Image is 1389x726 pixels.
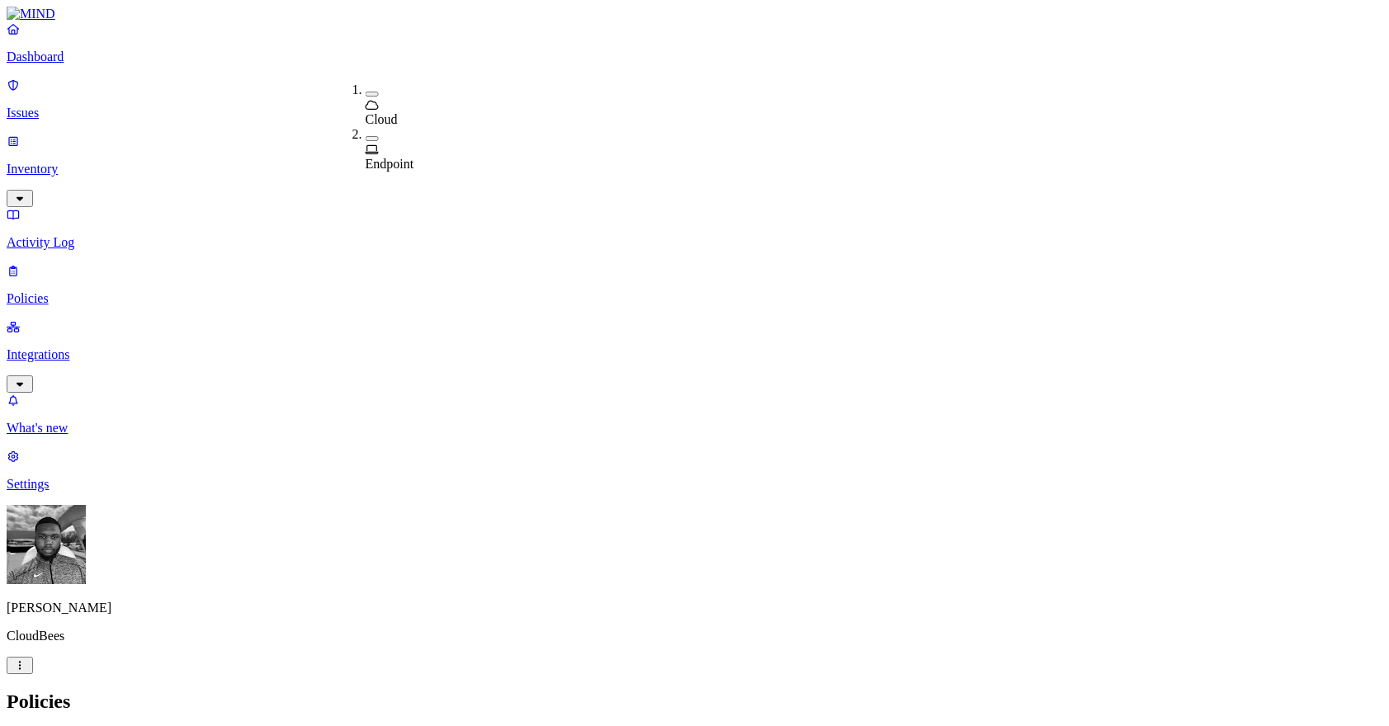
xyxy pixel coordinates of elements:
[7,393,1382,436] a: What's new
[7,691,1382,713] h2: Policies
[7,7,55,21] img: MIND
[366,157,414,171] span: Endpoint
[7,449,1382,492] a: Settings
[7,505,86,584] img: Cameron White
[7,347,1382,362] p: Integrations
[7,235,1382,250] p: Activity Log
[7,207,1382,250] a: Activity Log
[7,319,1382,390] a: Integrations
[7,49,1382,64] p: Dashboard
[7,7,1382,21] a: MIND
[7,106,1382,120] p: Issues
[366,112,398,126] span: Cloud
[7,78,1382,120] a: Issues
[7,162,1382,177] p: Inventory
[7,629,1382,643] p: CloudBees
[7,421,1382,436] p: What's new
[7,134,1382,205] a: Inventory
[7,21,1382,64] a: Dashboard
[7,263,1382,306] a: Policies
[7,601,1382,615] p: [PERSON_NAME]
[7,477,1382,492] p: Settings
[7,291,1382,306] p: Policies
